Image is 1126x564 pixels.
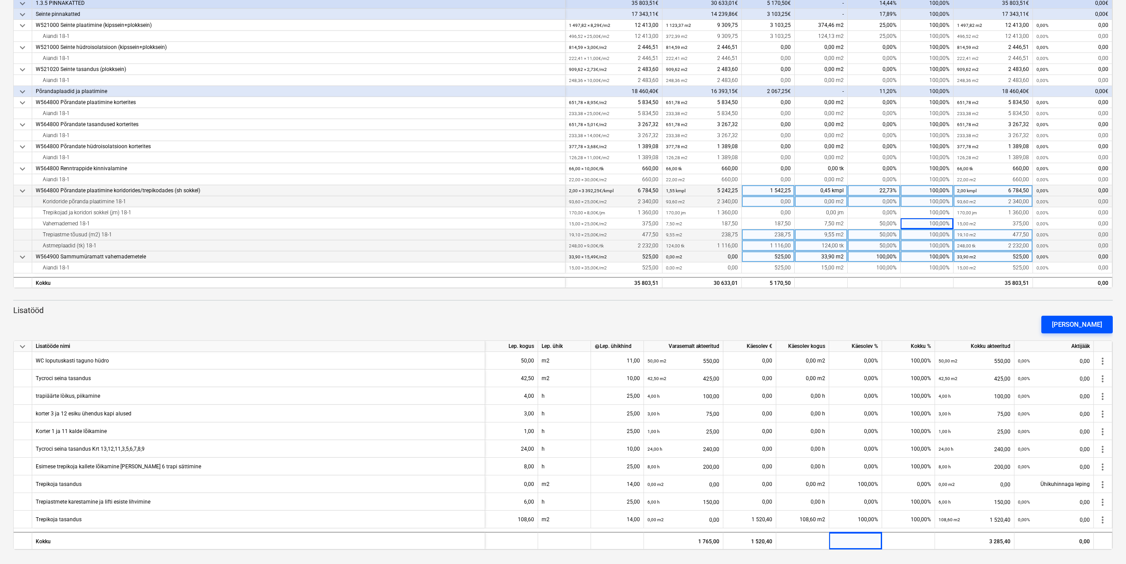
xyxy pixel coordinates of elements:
[666,78,688,83] small: 248,36 m2
[957,34,979,39] small: 496,52 m2
[17,20,28,31] span: keyboard_arrow_down
[957,119,1029,130] div: 3 267,32
[1097,515,1108,525] span: more_vert
[848,163,901,174] div: 0,00%
[538,422,591,440] div: h
[742,75,795,86] div: 0,00
[538,458,591,475] div: h
[1097,356,1108,366] span: more_vert
[901,86,954,97] div: 100,00%
[742,53,795,64] div: 0,00
[569,75,658,86] div: 2 483,60
[666,122,688,127] small: 651,78 m2
[569,130,658,141] div: 3 267,32
[742,163,795,174] div: 0,00
[36,130,561,141] div: Aiandi 18-1
[901,251,954,262] div: 100,00%
[17,142,28,152] span: keyboard_arrow_down
[1036,111,1048,116] small: 0,00%
[1036,20,1108,31] div: 0,00
[666,133,688,138] small: 233,38 m2
[36,152,561,163] div: Aiandi 18-1
[1097,391,1108,402] span: more_vert
[957,64,1029,75] div: 2 483,60
[848,185,901,196] div: 22,73%
[1097,479,1108,490] span: more_vert
[776,352,829,370] div: 0,00 m2
[901,229,954,240] div: 100,00%
[901,119,954,130] div: 100,00%
[776,387,829,405] div: 0,00 h
[723,341,776,352] div: Käesolev €
[1036,122,1048,127] small: 0,00%
[662,86,742,97] div: 16 393,15€
[829,405,882,422] div: 0,00%
[1036,97,1108,108] div: 0,00
[848,97,901,108] div: 0,00%
[742,196,795,207] div: 0,00
[901,207,954,218] div: 100,00%
[795,207,848,218] div: 0,00 jm
[666,111,688,116] small: 233,38 m2
[17,164,28,174] span: keyboard_arrow_down
[829,341,882,352] div: Käesolev %
[569,97,658,108] div: 5 834,50
[795,108,848,119] div: 0,00 m2
[569,100,607,105] small: 651,78 × 8,95€ / m2
[666,75,738,86] div: 2 483,60
[569,53,658,64] div: 2 446,51
[957,31,1029,42] div: 12 413,00
[901,53,954,64] div: 100,00%
[569,141,658,152] div: 1 389,08
[795,185,848,196] div: 0,45 kmpl
[36,64,561,75] div: W521020 Seinte tasandus (plokksein)
[848,108,901,119] div: 0,00%
[666,119,738,130] div: 3 267,32
[848,196,901,207] div: 0,00%
[848,218,901,229] div: 50,00%
[17,64,28,75] span: keyboard_arrow_down
[1036,100,1048,105] small: 0,00%
[954,9,1033,20] div: 17 343,11€
[957,100,979,105] small: 651,78 m2
[829,511,882,528] div: 100,00%
[957,23,982,28] small: 1 497,82 m2
[36,119,561,130] div: W564800 Põrandate tasandused korterites
[795,75,848,86] div: 0,00 m2
[901,163,954,174] div: 100,00%
[957,144,979,149] small: 377,78 m2
[666,45,688,50] small: 814,59 m2
[848,141,901,152] div: 0,00%
[848,174,901,185] div: 0,00%
[742,108,795,119] div: 0,00
[1014,532,1094,549] div: 0,00
[901,31,954,42] div: 100,00%
[795,20,848,31] div: 374,46 m2
[644,341,723,352] div: Varasemalt akteeritud
[848,119,901,130] div: 0,00%
[1052,319,1102,330] div: [PERSON_NAME]
[742,141,795,152] div: 0,00
[776,458,829,475] div: 0,00 h
[829,458,882,475] div: 0,00%
[666,53,738,64] div: 2 446,51
[666,144,688,149] small: 377,78 m2
[742,119,795,130] div: 0,00
[829,440,882,458] div: 0,00%
[901,152,954,163] div: 100,00%
[882,475,935,493] div: 0,00%
[742,20,795,31] div: 3 103,25
[742,86,795,97] div: 2 067,25€
[569,45,607,50] small: 814,59 × 3,00€ / m2
[666,100,688,105] small: 651,78 m2
[1036,53,1108,64] div: 0,00
[848,42,901,53] div: 0,00%
[538,370,591,387] div: m2
[776,341,829,352] div: Käesolev kogus
[569,31,658,42] div: 12 413,00
[776,422,829,440] div: 0,00 h
[666,23,691,28] small: 1 123,37 m2
[32,277,565,288] div: Kokku
[36,141,561,152] div: W564800 Põrandate hüdroisolatsioon korterites
[666,56,688,61] small: 222,41 m2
